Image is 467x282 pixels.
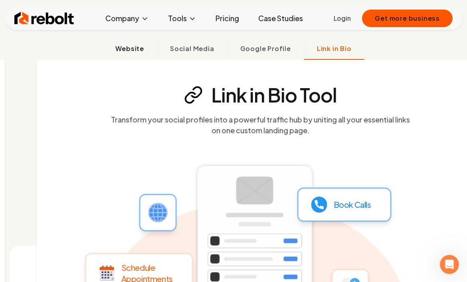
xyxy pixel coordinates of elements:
button: Company [99,10,155,26]
img: Rebolt Logo [14,10,74,26]
iframe: Intercom live chat [440,255,459,274]
button: Tools [162,10,203,26]
span: Link in Bio [317,44,352,53]
a: Login [334,14,351,23]
h4: Link in Bio Tool [211,85,337,105]
button: Social Media [157,39,227,60]
button: Google Profile [227,39,304,60]
span: Social Media [170,44,214,53]
p: Transform your social profiles into a powerful traffic hub by uniting all your essential links on... [107,114,414,136]
a: Case Studies [252,10,309,26]
button: Get more business [362,10,453,27]
p: Book Calls [334,199,371,210]
button: Link in Bio [304,39,364,60]
a: Pricing [209,10,245,26]
span: Google Profile [240,44,291,53]
button: Website [103,39,157,60]
span: Website [115,44,144,53]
